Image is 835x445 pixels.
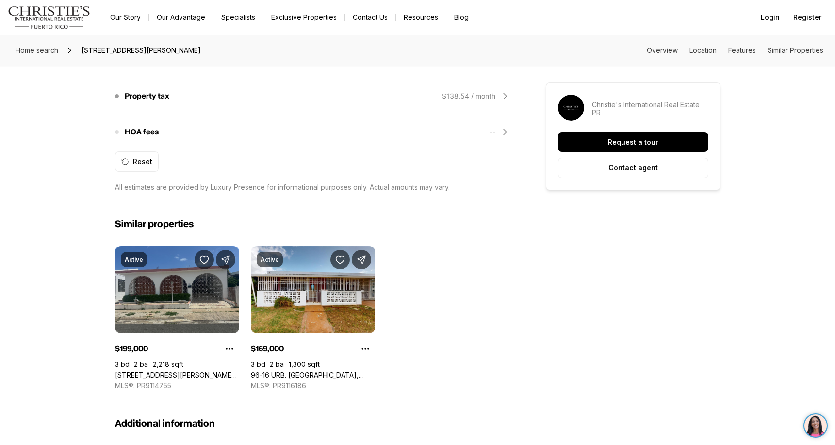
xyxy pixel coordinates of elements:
span: Register [793,14,821,21]
div: Reset [121,158,152,165]
div: HOA fees-- [115,120,511,144]
button: Request a tour [558,132,708,152]
button: Reset [115,151,159,172]
a: Skip to: Features [728,46,756,54]
p: Request a tour [608,138,658,146]
span: Login [761,14,780,21]
p: Active [125,256,143,264]
p: HOA fees [125,128,159,136]
h3: Additional information [115,418,511,429]
p: Property tax [125,92,169,100]
button: Save Property: 96-16 URB. VILLA CAROLINA [330,250,350,269]
a: Skip to: Location [689,46,717,54]
h2: Similar properties [115,218,194,231]
a: Blog [446,11,476,24]
p: Active [261,256,279,264]
img: logo [8,6,91,29]
div: $138.54 / month [442,91,495,101]
button: Login [755,8,786,27]
a: Resources [396,11,446,24]
a: Home search [12,43,62,58]
button: Share Property [216,250,235,269]
a: Calle 5 STA ISIDRA II #61, FAJARDO PR, 00738 [115,371,239,379]
p: Christie's International Real Estate PR [592,101,708,116]
a: 96-16 URB. VILLA CAROLINA, CAROLINA PR, 00984 [251,371,375,379]
a: Our Story [102,11,148,24]
div: -- [490,127,495,137]
a: Exclusive Properties [263,11,344,24]
button: Save Property: Calle 5 STA ISIDRA II #61 [195,250,214,269]
button: Contact Us [345,11,395,24]
span: Home search [16,46,58,54]
button: Register [787,8,827,27]
nav: Page section menu [647,47,823,54]
button: Share Property [352,250,371,269]
button: Contact agent [558,158,708,178]
div: Property tax$138.54 / month [115,84,511,108]
p: All estimates are provided by Luxury Presence for informational purposes only. Actual amounts may... [115,183,450,191]
p: Contact agent [608,164,658,172]
a: Skip to: Overview [647,46,678,54]
img: be3d4b55-7850-4bcb-9297-a2f9cd376e78.png [6,6,28,28]
button: Property options [356,339,375,359]
a: Specialists [213,11,263,24]
a: Skip to: Similar Properties [768,46,823,54]
button: Property options [220,339,239,359]
a: Our Advantage [149,11,213,24]
span: [STREET_ADDRESS][PERSON_NAME] [78,43,205,58]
